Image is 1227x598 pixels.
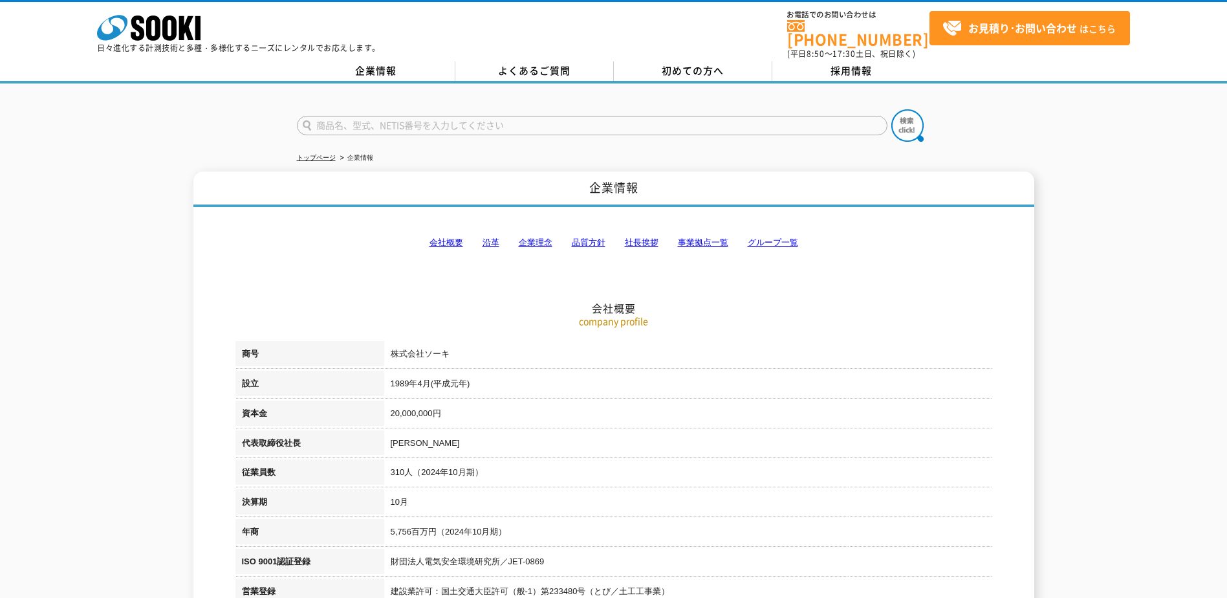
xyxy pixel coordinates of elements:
[384,341,992,371] td: 株式会社ソーキ
[235,430,384,460] th: 代表取締役社長
[297,61,455,81] a: 企業情報
[235,519,384,549] th: 年商
[614,61,772,81] a: 初めての方へ
[455,61,614,81] a: よくあるご質問
[748,238,798,247] a: グループ一覧
[429,238,463,247] a: 会社概要
[384,371,992,401] td: 1989年4月(平成元年)
[235,489,384,519] th: 決算期
[297,154,336,161] a: トップページ
[384,430,992,460] td: [PERSON_NAME]
[519,238,552,247] a: 企業理念
[235,371,384,401] th: 設立
[338,151,373,165] li: 企業情報
[787,11,929,19] span: お電話でのお問い合わせは
[968,20,1077,36] strong: お見積り･お問い合わせ
[891,109,924,142] img: btn_search.png
[942,19,1116,38] span: はこちら
[929,11,1130,45] a: お見積り･お問い合わせはこちら
[235,172,992,315] h2: 会社概要
[807,48,825,60] span: 8:50
[662,63,724,78] span: 初めての方へ
[625,238,658,247] a: 社長挨拶
[678,238,728,247] a: 事業拠点一覧
[572,238,605,247] a: 品質方針
[235,315,992,328] p: company profile
[483,238,499,247] a: 沿革
[235,341,384,371] th: 商号
[193,172,1034,207] h1: 企業情報
[384,519,992,549] td: 5,756百万円（2024年10月期）
[384,489,992,519] td: 10月
[235,549,384,579] th: ISO 9001認証登録
[772,61,931,81] a: 採用情報
[235,460,384,489] th: 従業員数
[787,48,915,60] span: (平日 ～ 土日、祝日除く)
[384,549,992,579] td: 財団法人電気安全環境研究所／JET-0869
[832,48,856,60] span: 17:30
[384,460,992,489] td: 310人（2024年10月期）
[97,44,380,52] p: 日々進化する計測技術と多種・多様化するニーズにレンタルでお応えします。
[297,116,887,135] input: 商品名、型式、NETIS番号を入力してください
[787,20,929,47] a: [PHONE_NUMBER]
[384,401,992,430] td: 20,000,000円
[235,401,384,430] th: 資本金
